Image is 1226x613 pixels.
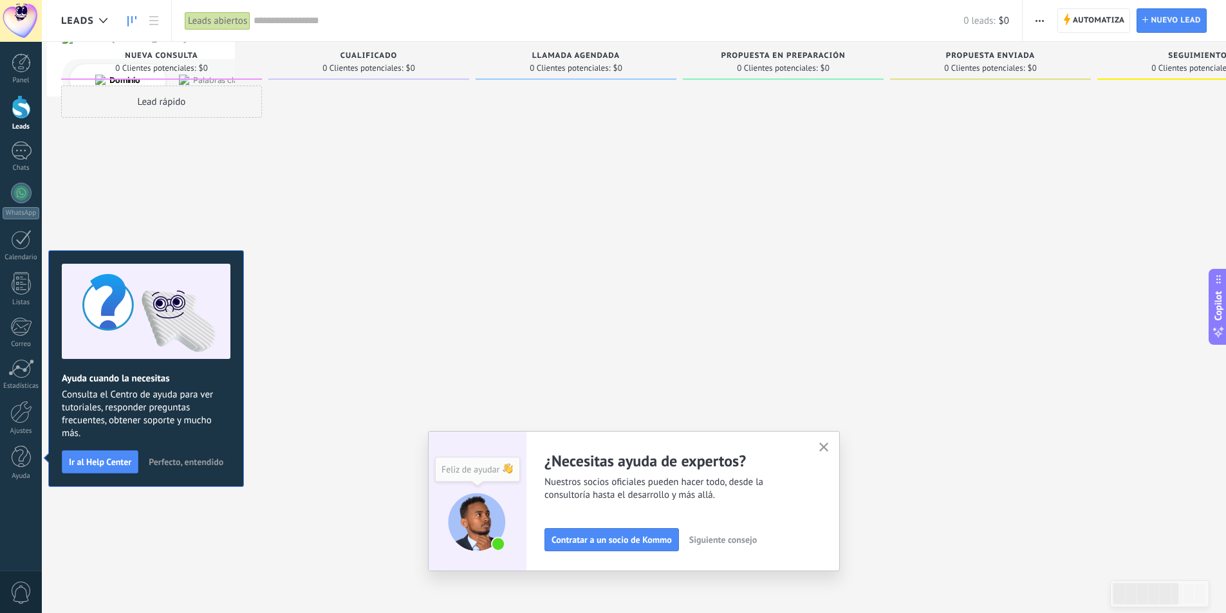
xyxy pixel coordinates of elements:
div: Calendario [3,253,40,262]
span: Propuesta en preparación [721,51,846,60]
span: Nueva consulta [125,51,198,60]
span: Cualificado [340,51,398,60]
a: Nuevo lead [1137,8,1207,33]
span: $0 [613,64,622,72]
span: 0 Clientes potenciales: [944,64,1025,72]
button: Ir al Help Center [62,450,138,473]
div: Dominio: [DOMAIN_NAME] [33,33,144,44]
div: v 4.0.25 [36,21,63,31]
div: Palabras clave [151,76,205,84]
div: Nueva consulta [68,51,255,62]
span: $0 [406,64,415,72]
span: 0 Clientes potenciales: [322,64,403,72]
div: Dominio [68,76,98,84]
a: Leads [121,8,143,33]
span: 0 leads: [963,15,995,27]
h2: ¿Necesitas ayuda de expertos? [544,451,803,471]
img: tab_keywords_by_traffic_grey.svg [137,75,147,85]
button: Contratar a un socio de Kommo [544,528,679,551]
span: 0 Clientes potenciales: [737,64,817,72]
span: Perfecto, entendido [149,457,223,466]
div: Llamada agendada [482,51,670,62]
div: Ayuda [3,472,40,480]
img: website_grey.svg [21,33,31,44]
span: Consulta el Centro de ayuda para ver tutoriales, responder preguntas frecuentes, obtener soporte ... [62,389,230,440]
span: Automatiza [1073,9,1125,32]
div: Leads [3,123,40,131]
span: Nuevo lead [1151,9,1201,32]
div: Ajustes [3,427,40,435]
div: Estadísticas [3,382,40,390]
a: Lista [143,8,165,33]
span: Copilot [1212,291,1225,320]
span: Contratar a un socio de Kommo [552,535,672,544]
div: Cualificado [275,51,463,62]
div: Lead rápido [61,86,262,118]
div: Chats [3,164,40,172]
span: $0 [821,64,830,72]
div: WhatsApp [3,207,39,219]
span: Llamada agendada [532,51,620,60]
span: $0 [199,64,208,72]
span: 0 Clientes potenciales: [115,64,196,72]
div: Listas [3,298,40,307]
img: logo_orange.svg [21,21,31,31]
div: Correo [3,340,40,349]
span: Propuesta enviada [946,51,1036,60]
div: Panel [3,77,40,85]
a: Automatiza [1057,8,1131,33]
span: Leads [61,15,94,27]
div: Leads abiertos [185,12,250,30]
img: tab_domain_overview_orange.svg [53,75,64,85]
span: 0 Clientes potenciales: [530,64,610,72]
div: Propuesta en preparación [689,51,877,62]
span: $0 [1028,64,1037,72]
h2: Ayuda cuando la necesitas [62,372,230,385]
span: $0 [999,15,1009,27]
div: Propuesta enviada [896,51,1084,62]
button: Siguiente consejo [683,530,763,549]
button: Más [1030,8,1049,33]
span: Nuestros socios oficiales pueden hacer todo, desde la consultoría hasta el desarrollo y más allá. [544,476,803,502]
span: Siguiente consejo [689,535,757,544]
span: Ir al Help Center [69,457,131,466]
button: Perfecto, entendido [143,452,229,471]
